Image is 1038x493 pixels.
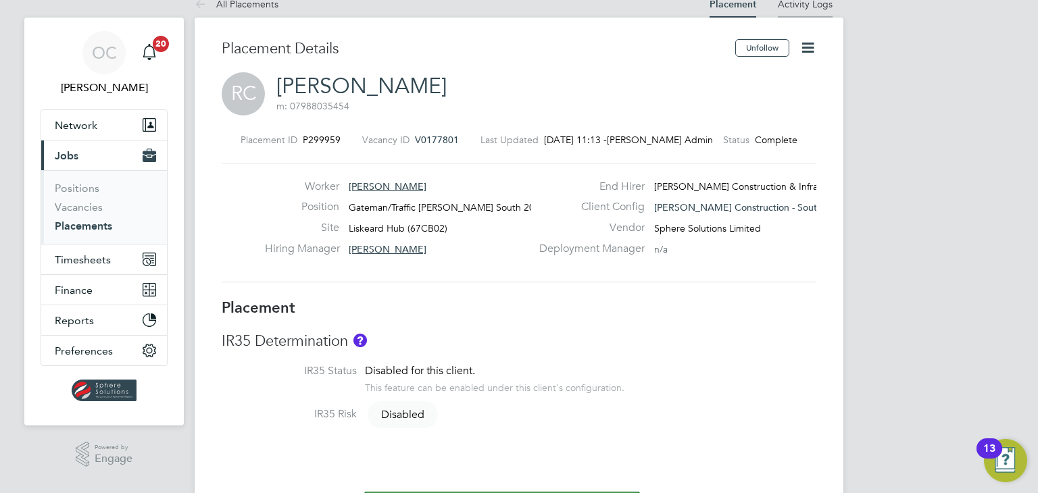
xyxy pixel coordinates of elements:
span: Jobs [55,149,78,162]
button: About IR35 [353,334,367,347]
button: Network [41,110,167,140]
a: Vacancies [55,201,103,213]
span: [PERSON_NAME] Construction - South [654,201,822,213]
span: Disabled [368,401,438,428]
a: Positions [55,182,99,194]
span: Liskeard Hub (67CB02) [349,222,447,234]
span: Network [55,119,97,132]
label: Vacancy ID [362,134,410,146]
span: Reports [55,314,94,327]
label: Worker [265,180,339,194]
button: Unfollow [735,39,789,57]
button: Finance [41,275,167,305]
a: [PERSON_NAME] [276,73,447,99]
label: Hiring Manager [265,242,339,256]
span: OC [92,44,117,61]
span: Preferences [55,344,113,357]
span: Engage [95,453,132,465]
div: This feature can be enabled under this client's configuration. [365,378,624,394]
span: Sphere Solutions Limited [654,222,761,234]
b: Placement [222,299,295,317]
button: Timesheets [41,244,167,274]
a: Placements [55,219,112,232]
span: 20 [153,36,169,52]
label: Status [723,134,749,146]
h3: Placement Details [222,39,725,59]
button: Preferences [41,336,167,365]
label: IR35 Status [222,364,357,378]
label: Placement ID [241,134,297,146]
span: [PERSON_NAME] [349,180,426,192]
label: End Hirer [531,180,645,194]
a: Powered byEngage [76,442,133,467]
span: Finance [55,284,93,296]
button: Jobs [41,140,167,170]
span: [PERSON_NAME] Construction & Infrast… [654,180,835,192]
img: spheresolutions-logo-retina.png [72,380,137,401]
label: Position [265,200,339,214]
span: m: 07988035454 [276,100,349,112]
span: Powered by [95,442,132,453]
h3: IR35 Determination [222,332,816,351]
span: [DATE] 11:13 - [544,134,607,146]
label: Client Config [531,200,645,214]
a: 20 [136,31,163,74]
span: RC [222,72,265,115]
div: Jobs [41,170,167,244]
label: Vendor [531,221,645,235]
label: Site [265,221,339,235]
div: 13 [983,448,995,466]
label: IR35 Risk [222,407,357,421]
a: Go to home page [41,380,168,401]
button: Reports [41,305,167,335]
span: V0177801 [415,134,459,146]
button: Open Resource Center, 13 new notifications [984,439,1027,482]
label: Deployment Manager [531,242,645,256]
span: Gateman/Traffic [PERSON_NAME] South 2025 [349,201,545,213]
span: [PERSON_NAME] Admin [607,134,701,146]
span: P299959 [303,134,341,146]
span: Ollie Clarke [41,80,168,96]
a: OC[PERSON_NAME] [41,31,168,96]
span: Complete [755,134,797,146]
nav: Main navigation [24,18,184,425]
span: Timesheets [55,253,111,266]
label: Last Updated [480,134,539,146]
span: Disabled for this client. [365,364,475,378]
span: n/a [654,243,668,255]
span: [PERSON_NAME] [349,243,426,255]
